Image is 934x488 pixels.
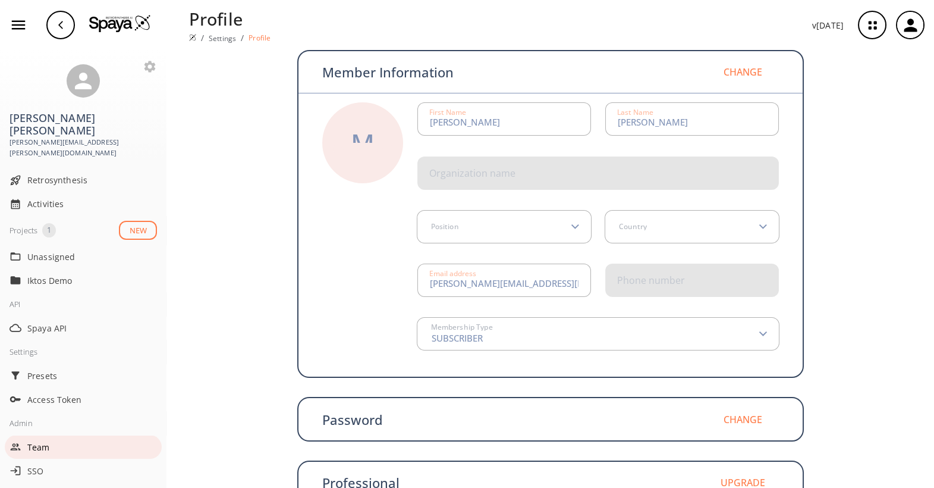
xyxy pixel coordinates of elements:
[27,251,157,263] span: Unassigned
[615,223,647,230] label: Country
[429,109,466,116] div: First Name
[5,435,162,459] div: Team
[5,459,162,483] div: SSO
[27,322,157,334] span: Spaya API
[10,112,157,137] h3: [PERSON_NAME] [PERSON_NAME]
[617,109,653,116] div: Last Name
[27,441,157,453] span: Team
[249,33,271,43] p: Profile
[5,316,162,340] div: Spaya API
[189,6,271,32] p: Profile
[427,223,459,230] label: Position
[89,14,151,32] img: Logo Spaya
[5,245,162,268] div: Unassigned
[27,465,157,477] span: SSO
[27,198,157,210] span: Activities
[707,58,779,86] button: Change
[10,223,37,237] div: Projects
[5,268,162,292] div: Iktos Demo
[427,324,493,331] label: Membership Type
[322,65,454,79] p: Member Information
[812,19,844,32] p: v [DATE]
[707,405,779,434] button: Change
[189,34,196,41] img: Spaya logo
[5,364,162,387] div: Presets
[119,221,157,240] button: NEW
[27,370,157,382] span: Presets
[27,393,157,406] span: Access Token
[5,168,162,192] div: Retrosynthesis
[5,387,162,411] div: Access Token
[429,270,476,277] div: Email address
[322,413,383,426] p: Password
[333,143,392,155] label: Select image
[10,137,157,159] span: [PERSON_NAME][EMAIL_ADDRESS][PERSON_NAME][DOMAIN_NAME]
[5,192,162,216] div: Activities
[429,168,515,178] div: Organization name
[209,33,236,43] a: Settings
[27,274,122,287] p: Iktos Demo
[241,32,244,44] li: /
[351,130,375,156] div: M
[617,276,685,285] div: Phone number
[27,174,157,186] span: Retrosynthesis
[42,224,56,236] span: 1
[201,32,204,44] li: /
